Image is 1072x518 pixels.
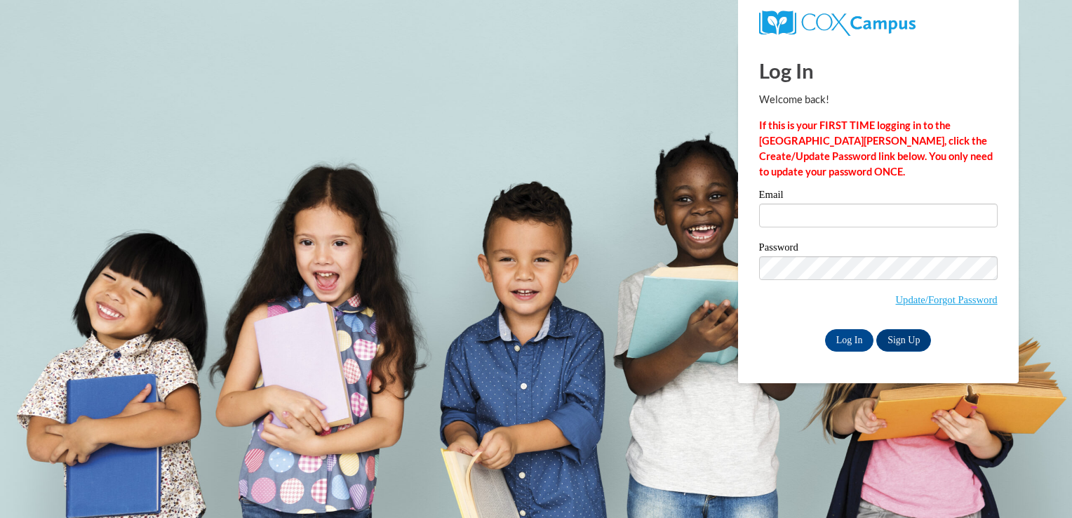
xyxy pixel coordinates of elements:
label: Password [759,242,998,256]
input: Log In [825,329,874,352]
p: Welcome back! [759,92,998,107]
strong: If this is your FIRST TIME logging in to the [GEOGRAPHIC_DATA][PERSON_NAME], click the Create/Upd... [759,119,993,178]
a: Sign Up [876,329,931,352]
img: COX Campus [759,11,916,36]
a: COX Campus [759,16,916,28]
h1: Log In [759,56,998,85]
label: Email [759,190,998,204]
a: Update/Forgot Password [896,294,998,305]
